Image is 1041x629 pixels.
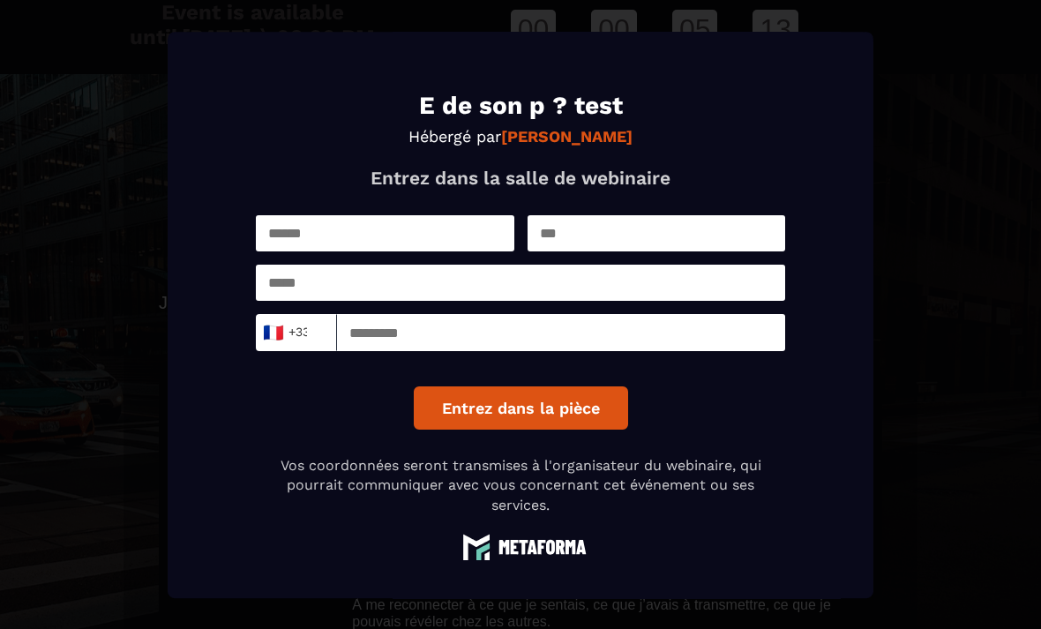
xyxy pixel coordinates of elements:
h1: E de son p ? test [256,94,785,118]
p: Entrez dans la salle de webinaire [256,167,785,189]
div: Search for option [256,314,337,351]
p: Vos coordonnées seront transmises à l'organisateur du webinaire, qui pourrait communiquer avec vo... [256,456,785,515]
span: 🇫🇷 [262,320,284,345]
button: Entrez dans la pièce [414,386,628,430]
input: Search for option [308,319,321,346]
p: Hébergé par [256,127,785,146]
span: +33 [267,320,304,345]
strong: [PERSON_NAME] [501,127,633,146]
img: logo [454,533,587,560]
